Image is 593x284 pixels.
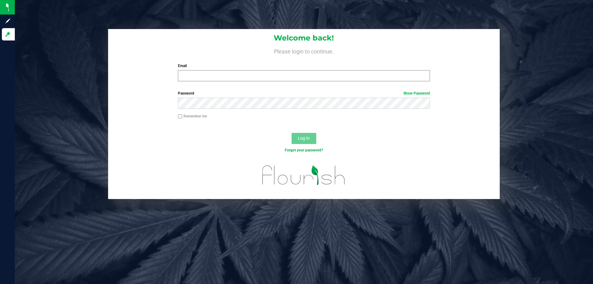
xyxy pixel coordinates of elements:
[5,18,11,24] inline-svg: Sign up
[178,63,430,69] label: Email
[178,113,207,119] label: Remember me
[255,159,353,191] img: flourish_logo.svg
[108,34,500,42] h1: Welcome back!
[403,91,430,95] a: Show Password
[178,91,194,95] span: Password
[108,47,500,54] h4: Please login to continue.
[298,136,310,141] span: Log In
[285,148,323,152] a: Forgot your password?
[178,114,182,119] input: Remember me
[292,133,316,144] button: Log In
[5,31,11,37] inline-svg: Log in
